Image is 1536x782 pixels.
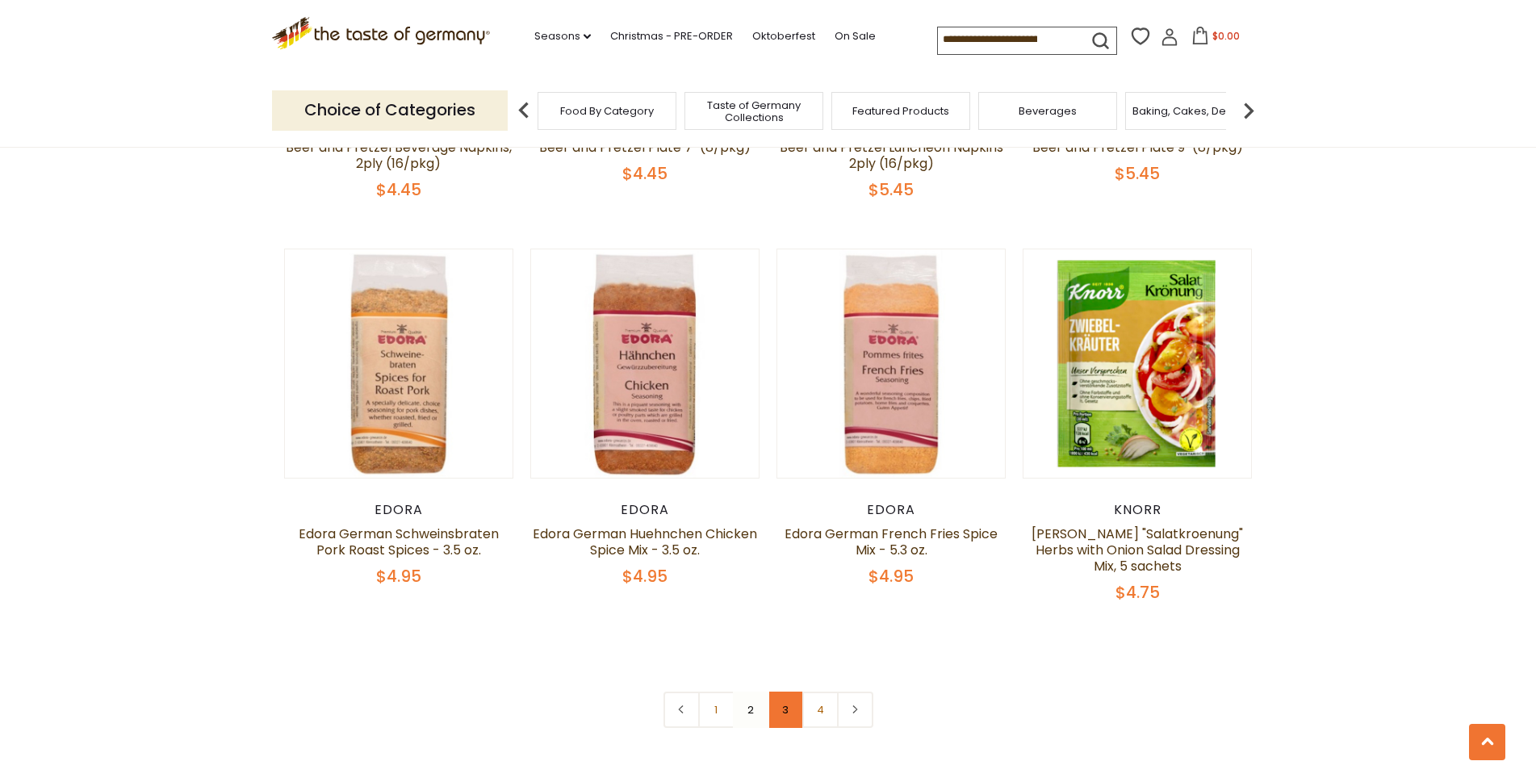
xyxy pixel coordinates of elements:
a: Taste of Germany Collections [689,99,818,123]
span: $5.45 [1115,162,1160,185]
a: 4 [802,692,839,728]
img: next arrow [1233,94,1265,127]
span: $4.95 [868,565,914,588]
img: Edora German Schweinsbraten Pork Roast Spices - 3.5 oz. [285,249,513,478]
span: $4.75 [1115,581,1160,604]
a: Christmas - PRE-ORDER [610,27,733,45]
div: Edora [776,502,1007,518]
a: Edora German Huehnchen Chicken Spice Mix - 3.5 oz. [533,525,757,559]
a: Baking, Cakes, Desserts [1132,105,1258,117]
div: Edora [284,502,514,518]
a: 1 [698,692,735,728]
img: previous arrow [508,94,540,127]
a: Edora German Schweinsbraten Pork Roast Spices - 3.5 oz. [299,525,499,559]
img: Edora German French Fries Spice Mix - 5.3 oz. [777,249,1006,478]
a: Seasons [534,27,591,45]
a: On Sale [835,27,876,45]
button: $0.00 [1182,27,1250,51]
span: $5.45 [868,178,914,201]
a: Featured Products [852,105,949,117]
a: Beverages [1019,105,1077,117]
span: $0.00 [1212,29,1240,43]
a: [PERSON_NAME] "Salatkroenung" Herbs with Onion Salad Dressing Mix, 5 sachets [1032,525,1243,575]
img: Edora German Huehnchen Chicken Spice Mix - 3.5 oz. [531,249,760,478]
div: Knorr [1023,502,1253,518]
span: $4.95 [376,565,421,588]
a: Edora German French Fries Spice Mix - 5.3 oz. [785,525,998,559]
span: $4.45 [622,162,668,185]
img: Knorr "Salatkroenung" Herbs with Onion Salad Dressing Mix, 5 sachets [1023,249,1252,478]
span: $4.95 [622,565,668,588]
a: Food By Category [560,105,654,117]
div: Edora [530,502,760,518]
a: Oktoberfest [752,27,815,45]
p: Choice of Categories [272,90,508,130]
span: $4.45 [376,178,421,201]
a: 3 [768,692,804,728]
